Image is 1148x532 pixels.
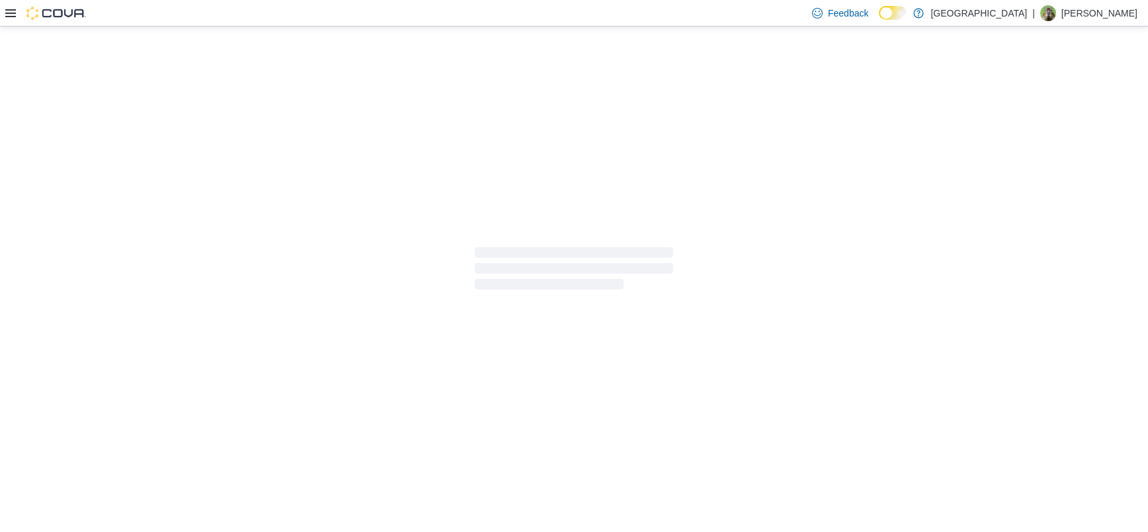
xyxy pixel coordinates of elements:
[475,250,673,292] span: Loading
[879,6,907,20] input: Dark Mode
[930,5,1027,21] p: [GEOGRAPHIC_DATA]
[828,7,868,20] span: Feedback
[26,7,86,20] img: Cova
[1032,5,1035,21] p: |
[1061,5,1137,21] p: [PERSON_NAME]
[1040,5,1056,21] div: Dorota Surma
